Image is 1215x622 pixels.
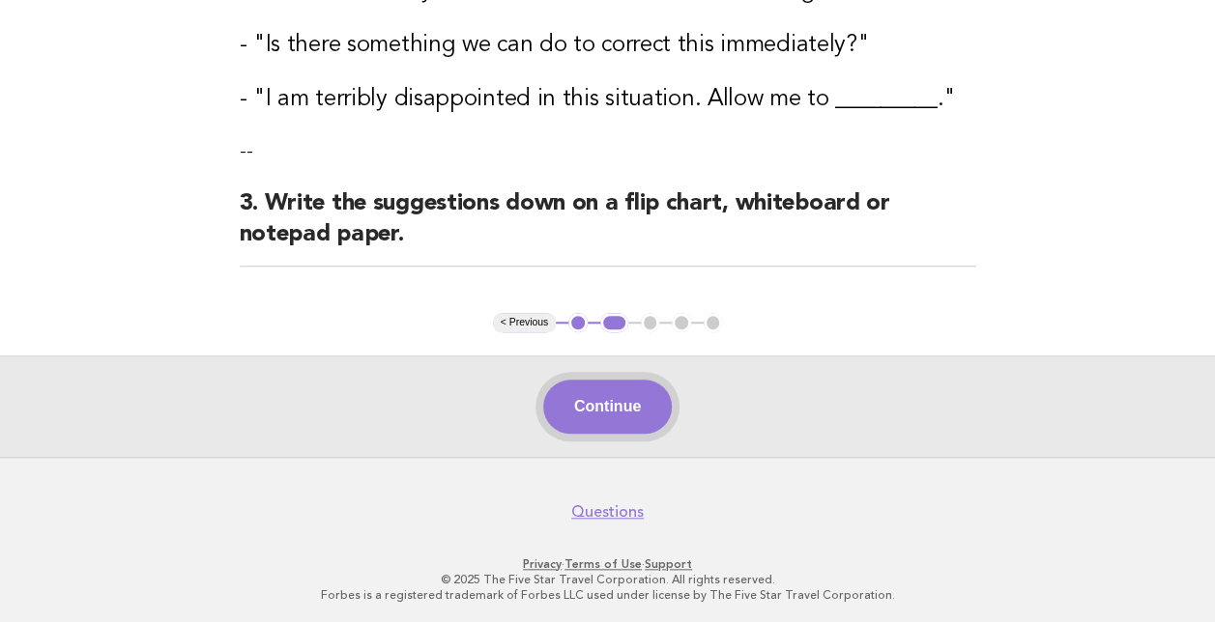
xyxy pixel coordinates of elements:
button: 2 [600,313,628,332]
button: 1 [568,313,588,332]
button: Continue [543,380,672,434]
p: · · [27,556,1188,572]
h2: 3. Write the suggestions down on a flip chart, whiteboard or notepad paper. [240,188,976,267]
p: © 2025 The Five Star Travel Corporation. All rights reserved. [27,572,1188,587]
a: Support [645,557,692,571]
a: Questions [571,502,644,522]
a: Terms of Use [564,557,642,571]
h3: - "I am terribly disappointed in this situation. Allow me to _________." [240,84,976,115]
button: < Previous [493,313,556,332]
p: -- [240,138,976,165]
p: Forbes is a registered trademark of Forbes LLC used under license by The Five Star Travel Corpora... [27,587,1188,603]
a: Privacy [523,557,562,571]
h3: - "Is there something we can do to correct this immediately?" [240,30,976,61]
